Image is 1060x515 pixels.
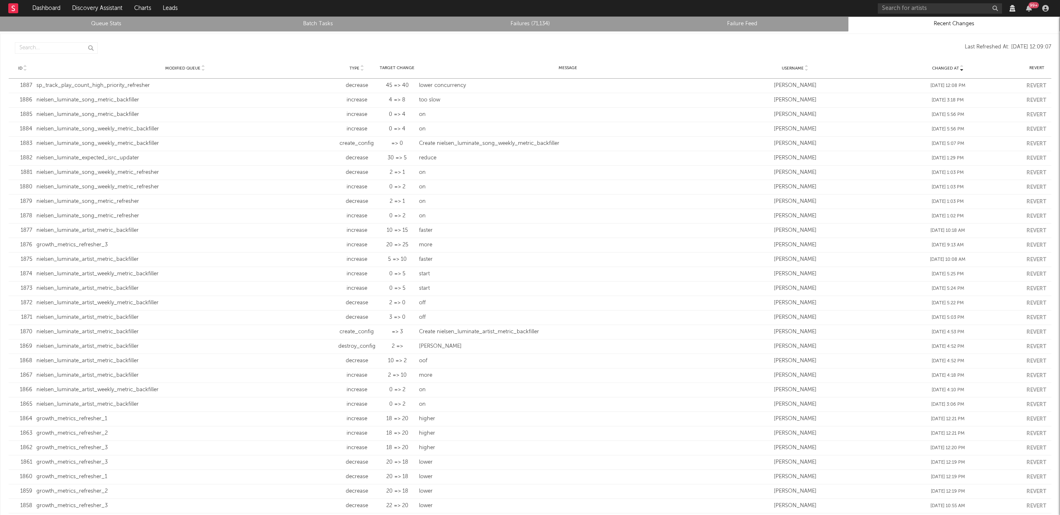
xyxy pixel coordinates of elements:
div: growth_metrics_refresher_3 [36,241,334,249]
button: Revert [1026,344,1046,349]
button: Revert [1026,359,1046,364]
div: Target Change [380,65,415,71]
div: 1866 [13,386,32,394]
div: [DATE] 10:55 AM [874,503,1022,510]
div: 1878 [13,212,32,220]
div: decrease [338,154,376,162]
a: Failure Feed [641,19,843,29]
button: Revert [1026,286,1046,291]
div: [DATE] 5:03 PM [874,314,1022,321]
div: [PERSON_NAME] [720,284,869,293]
div: 1885 [13,111,32,119]
button: Revert [1026,257,1046,262]
div: [PERSON_NAME] [720,458,869,467]
div: on [419,212,717,220]
div: 1861 [13,458,32,467]
div: [DATE] 9:13 AM [874,242,1022,249]
span: Modified Queue [165,66,200,71]
div: increase [338,226,376,235]
div: decrease [338,313,376,322]
div: [DATE] 1:29 PM [874,155,1022,162]
div: decrease [338,487,376,496]
div: 1873 [13,284,32,293]
div: nielsen_luminate_song_metric_backfiller [36,96,334,104]
div: Message [419,65,717,71]
button: Revert [1026,127,1046,132]
div: [DATE] 12:21 PM [874,416,1022,423]
div: [PERSON_NAME] [720,255,869,264]
div: 2 => 1 [380,168,415,177]
input: Search... [15,42,98,54]
span: ID [18,66,22,71]
div: [DATE] 1:03 PM [874,184,1022,191]
a: Batch Tasks [217,19,419,29]
div: 1879 [13,197,32,206]
button: Revert [1026,112,1046,118]
div: 18 => 20 [380,415,415,423]
div: increase [338,96,376,104]
div: off [419,313,717,322]
div: [DATE] 1:03 PM [874,169,1022,176]
a: Queue Stats [5,19,207,29]
a: Failures (71,134) [429,19,631,29]
div: 1876 [13,241,32,249]
div: nielsen_luminate_artist_metric_backfiller [36,313,334,322]
div: [DATE] 5:22 PM [874,300,1022,307]
div: 1859 [13,487,32,496]
div: lower concurrency [419,82,717,90]
button: Revert [1026,402,1046,407]
div: higher [419,429,717,438]
div: [PERSON_NAME] [720,313,869,322]
div: 1874 [13,270,32,278]
div: nielsen_luminate_artist_metric_backfiller [36,342,334,351]
div: decrease [338,197,376,206]
div: lower [419,473,717,481]
div: [DATE] 4:52 PM [874,358,1022,365]
button: Revert [1026,416,1046,422]
div: increase [338,371,376,380]
div: decrease [338,473,376,481]
div: 0 => 2 [380,386,415,394]
div: increase [338,429,376,438]
button: Revert [1026,98,1046,103]
div: [PERSON_NAME] [720,444,869,452]
div: 30 => 5 [380,154,415,162]
div: [PERSON_NAME] [720,357,869,365]
div: lower [419,487,717,496]
div: 1887 [13,82,32,90]
div: on [419,168,717,177]
div: lower [419,502,717,510]
div: [DATE] 4:10 PM [874,387,1022,394]
div: nielsen_luminate_artist_weekly_metric_backfiller [36,386,334,394]
div: nielsen_luminate_song_metric_refresher [36,197,334,206]
div: 1864 [13,415,32,423]
button: Revert [1026,489,1046,494]
div: lower [419,458,717,467]
div: 0 => 4 [380,111,415,119]
div: nielsen_luminate_artist_metric_backfiller [36,226,334,235]
div: [PERSON_NAME] [720,183,869,191]
button: Revert [1026,243,1046,248]
div: 1875 [13,255,32,264]
div: [PERSON_NAME] [720,241,869,249]
div: nielsen_luminate_song_weekly_metric_refresher [36,183,334,191]
div: [PERSON_NAME] [720,473,869,481]
div: 20 => 18 [380,473,415,481]
div: start [419,270,717,278]
div: growth_metrics_refresher_2 [36,429,334,438]
button: Revert [1026,228,1046,233]
div: 1869 [13,342,32,351]
div: [DATE] 10:08 AM [874,256,1022,263]
div: on [419,197,717,206]
div: [PERSON_NAME] [720,415,869,423]
button: Revert [1026,185,1046,190]
button: Revert [1026,141,1046,147]
button: Revert [1026,156,1046,161]
div: [DATE] 12:20 PM [874,445,1022,452]
button: Revert [1026,315,1046,320]
div: faster [419,226,717,235]
div: 18 => 20 [380,429,415,438]
div: increase [338,386,376,394]
div: 1886 [13,96,32,104]
div: [PERSON_NAME] [720,197,869,206]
